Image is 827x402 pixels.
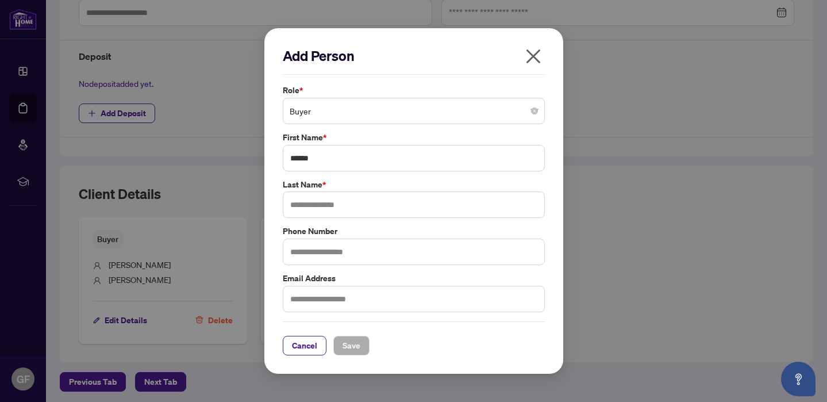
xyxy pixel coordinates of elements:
span: close [524,47,543,66]
span: Buyer [290,100,538,122]
label: Role [283,84,545,97]
button: Cancel [283,336,326,355]
button: Open asap [781,362,816,396]
button: Save [333,336,370,355]
label: Email Address [283,272,545,285]
label: Phone Number [283,225,545,238]
label: Last Name [283,178,545,191]
span: close-circle [531,108,538,114]
label: First Name [283,131,545,144]
span: Cancel [292,336,317,355]
h2: Add Person [283,47,545,65]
